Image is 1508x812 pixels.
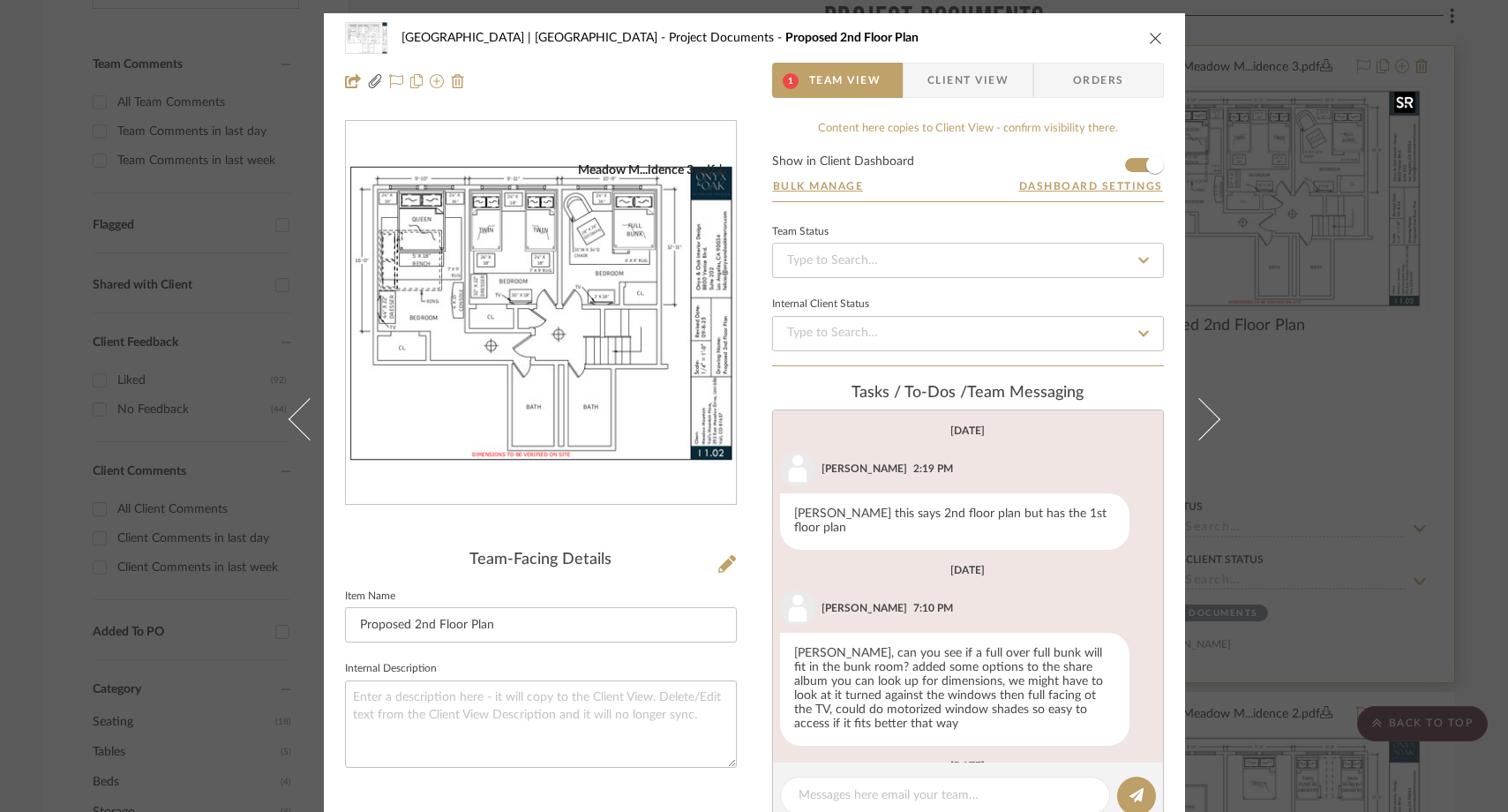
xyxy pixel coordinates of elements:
label: Item Name [345,592,395,601]
div: [PERSON_NAME], can you see if a full over full bunk will fit in the bunk room? added some options... [780,633,1129,746]
input: Type to Search… [772,316,1164,351]
img: user_avatar.png [780,590,815,626]
div: 0 [346,162,736,464]
div: Team-Facing Details [345,551,737,570]
span: Proposed 2nd Floor Plan [785,32,919,44]
span: Orders [1054,63,1144,98]
div: [PERSON_NAME] this says 2nd floor plan but has the 1st floor plan [780,493,1129,550]
div: Meadow M...idence 3.pdf [578,162,727,178]
div: Internal Client Status [772,300,869,309]
span: Client View [927,63,1009,98]
button: close [1148,30,1164,46]
span: Project Documents [669,32,785,44]
img: 2a4246c0-29df-4a02-81f5-53696ced1964_48x40.jpg [345,20,387,56]
div: 2:19 PM [913,461,953,477]
img: Remove from project [451,74,465,88]
div: Content here copies to Client View - confirm visibility there. [772,120,1164,138]
input: Type to Search… [772,243,1164,278]
label: Internal Description [345,665,437,673]
div: Team Status [772,228,829,237]
div: team Messaging [772,384,1164,403]
img: user_avatar.png [780,451,815,486]
input: Enter Item Name [345,607,737,643]
span: Tasks / To-Dos / [852,385,967,401]
span: [GEOGRAPHIC_DATA] | [GEOGRAPHIC_DATA] [401,32,669,44]
button: Bulk Manage [772,178,865,194]
img: 2a4246c0-29df-4a02-81f5-53696ced1964_436x436.jpg [346,162,736,464]
div: 7:10 PM [913,600,953,616]
span: 1 [783,73,799,89]
div: [DATE] [950,425,985,437]
span: Team View [809,63,882,98]
div: [PERSON_NAME] [822,461,907,477]
button: Dashboard Settings [1018,178,1164,194]
div: [DATE] [950,564,985,576]
div: [DATE] [950,760,985,772]
div: [PERSON_NAME] [822,600,907,616]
